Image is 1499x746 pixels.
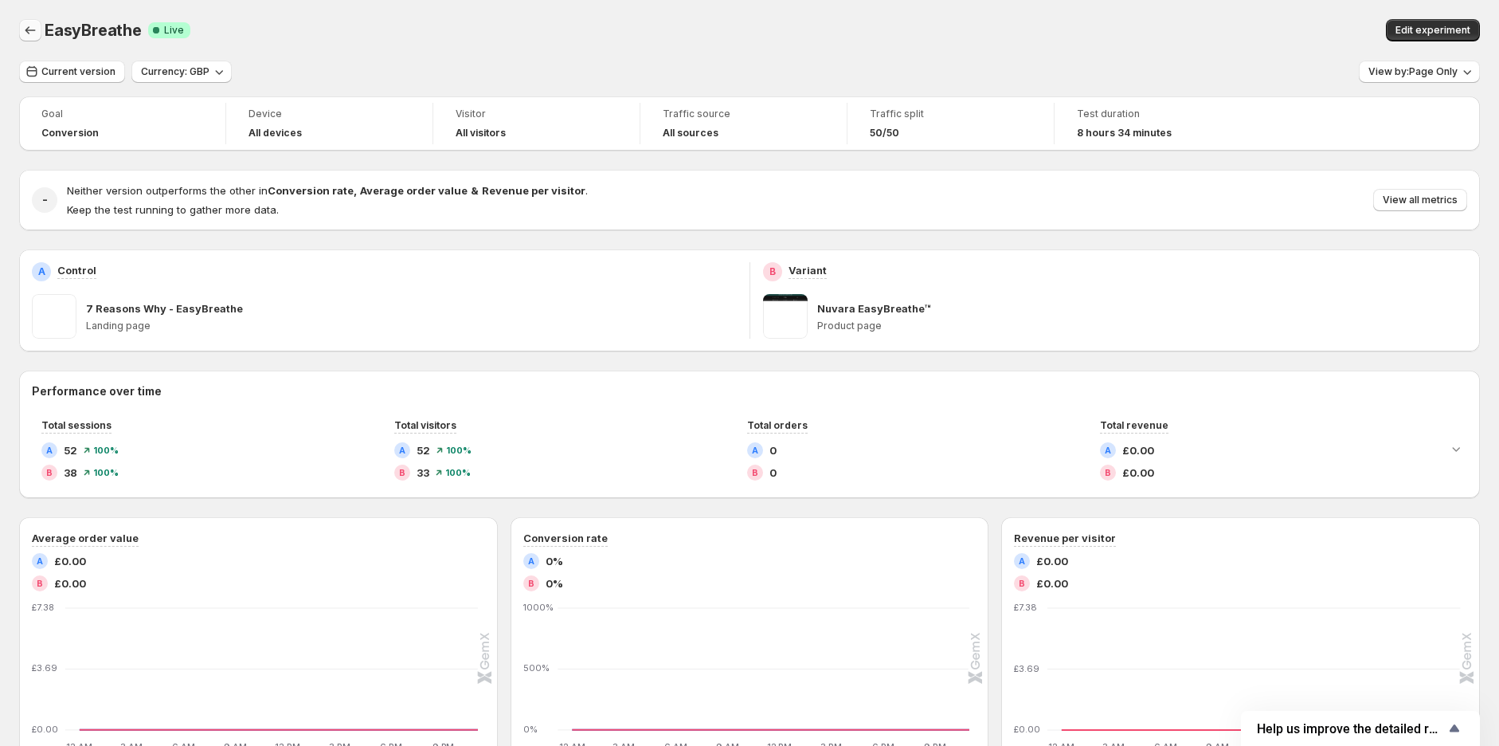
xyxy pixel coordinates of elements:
[528,556,534,566] h2: A
[64,465,77,481] span: 38
[41,106,203,141] a: GoalConversion
[1395,24,1470,37] span: Edit experiment
[46,446,53,455] h2: A
[1359,61,1480,83] button: View by:Page Only
[249,108,410,120] span: Device
[1036,553,1068,569] span: £0.00
[769,465,777,481] span: 0
[528,579,534,588] h2: B
[93,468,119,477] span: 100 %
[38,265,45,278] h2: A
[1105,468,1111,477] h2: B
[394,419,456,431] span: Total visitors
[663,127,718,139] h4: All sources
[41,108,203,120] span: Goal
[399,446,405,455] h2: A
[523,602,554,613] text: 1000%
[45,21,142,40] span: EasyBreathe
[41,127,99,139] span: Conversion
[747,419,808,431] span: Total orders
[1077,106,1239,141] a: Test duration8 hours 34 minutes
[523,530,608,546] h3: Conversion rate
[769,442,777,458] span: 0
[546,553,563,569] span: 0%
[399,468,405,477] h2: B
[1100,419,1168,431] span: Total revenue
[446,446,472,455] span: 100 %
[360,184,468,197] strong: Average order value
[32,294,76,339] img: 7 Reasons Why - EasyBreathe
[86,320,737,332] p: Landing page
[1122,442,1154,458] span: £0.00
[32,724,58,735] text: £0.00
[445,468,471,477] span: 100 %
[523,662,550,673] text: 500%
[37,579,43,588] h2: B
[1383,194,1458,206] span: View all metrics
[42,192,48,208] h2: -
[482,184,585,197] strong: Revenue per visitor
[817,320,1468,332] p: Product page
[131,61,232,83] button: Currency: GBP
[1019,579,1025,588] h2: B
[817,300,931,316] p: Nuvara EasyBreathe™
[870,106,1031,141] a: Traffic split50/50
[663,108,824,120] span: Traffic source
[41,65,115,78] span: Current version
[1105,446,1111,455] h2: A
[57,262,96,278] p: Control
[32,530,139,546] h3: Average order value
[67,184,588,197] span: Neither version outperforms the other in .
[32,602,55,613] text: £7.38
[1122,465,1154,481] span: £0.00
[32,663,57,674] text: £3.69
[19,19,41,41] button: Back
[1257,721,1445,736] span: Help us improve the detailed report for A/B campaigns
[663,106,824,141] a: Traffic sourceAll sources
[86,300,243,316] p: 7 Reasons Why - EasyBreathe
[456,106,617,141] a: VisitorAll visitors
[19,61,125,83] button: Current version
[1368,65,1458,78] span: View by: Page Only
[1019,556,1025,566] h2: A
[64,442,77,458] span: 52
[54,575,86,591] span: £0.00
[417,465,429,481] span: 33
[1373,189,1467,211] button: View all metrics
[456,108,617,120] span: Visitor
[870,127,899,139] span: 50/50
[1014,663,1039,674] text: £3.69
[1077,127,1172,139] span: 8 hours 34 minutes
[1014,530,1116,546] h3: Revenue per visitor
[546,575,563,591] span: 0%
[1014,602,1037,613] text: £7.38
[354,184,357,197] strong: ,
[1036,575,1068,591] span: £0.00
[67,203,279,216] span: Keep the test running to gather more data.
[164,24,184,37] span: Live
[752,468,758,477] h2: B
[41,419,112,431] span: Total sessions
[1014,724,1040,735] text: £0.00
[1445,438,1467,460] button: Expand chart
[32,383,1467,399] h2: Performance over time
[249,106,410,141] a: DeviceAll devices
[268,184,354,197] strong: Conversion rate
[1257,719,1464,738] button: Show survey - Help us improve the detailed report for A/B campaigns
[763,294,808,339] img: Nuvara EasyBreathe™
[93,446,119,455] span: 100 %
[141,65,209,78] span: Currency: GBP
[54,553,86,569] span: £0.00
[37,556,43,566] h2: A
[789,262,827,278] p: Variant
[769,265,776,278] h2: B
[249,127,302,139] h4: All devices
[417,442,430,458] span: 52
[471,184,479,197] strong: &
[1386,19,1480,41] button: Edit experiment
[523,724,538,735] text: 0%
[752,446,758,455] h2: A
[456,127,506,139] h4: All visitors
[1077,108,1239,120] span: Test duration
[870,108,1031,120] span: Traffic split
